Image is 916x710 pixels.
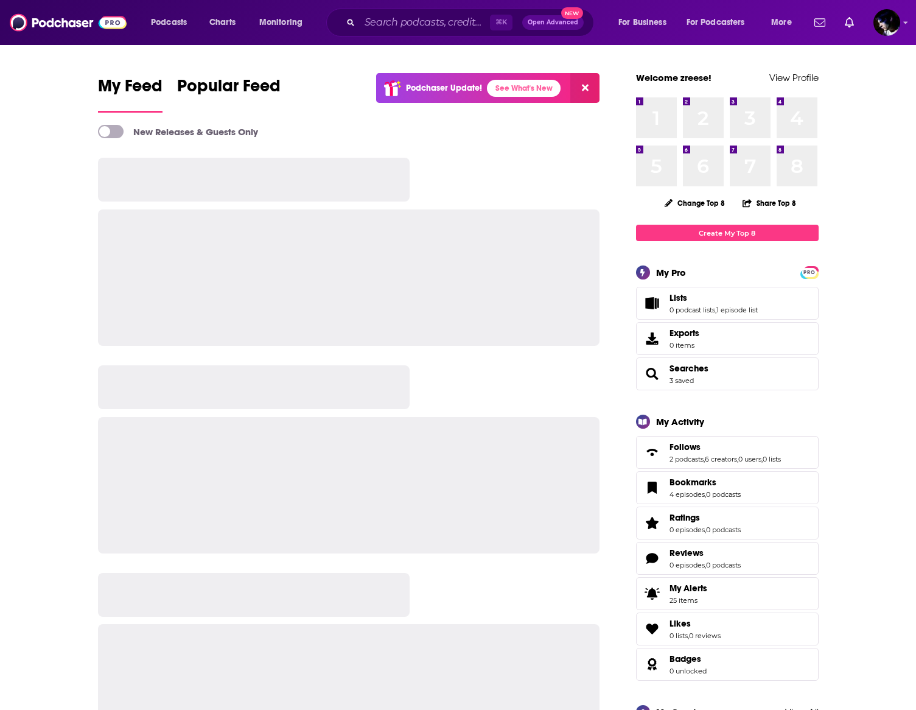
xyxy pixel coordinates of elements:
a: Reviews [670,547,741,558]
span: Bookmarks [636,471,819,504]
p: Podchaser Update! [406,83,482,93]
span: Follows [670,441,701,452]
span: Badges [670,653,701,664]
span: Badges [636,648,819,681]
span: , [705,561,706,569]
a: Welcome zreese! [636,72,711,83]
a: Likes [670,618,721,629]
a: 0 episodes [670,525,705,534]
span: , [737,455,738,463]
span: For Business [618,14,666,31]
span: Logged in as zreese [873,9,900,36]
a: Lists [640,295,665,312]
a: 0 podcasts [706,525,741,534]
a: See What's New [487,80,561,97]
span: Open Advanced [528,19,578,26]
img: Podchaser - Follow, Share and Rate Podcasts [10,11,127,34]
a: Follows [670,441,781,452]
button: open menu [251,13,318,32]
span: 0 items [670,341,699,350]
a: Searches [640,365,665,382]
a: Charts [201,13,243,32]
a: Show notifications dropdown [809,12,830,33]
span: ⌘ K [490,15,512,30]
a: Popular Feed [177,76,281,113]
button: open menu [142,13,203,32]
a: New Releases & Guests Only [98,125,258,138]
a: 0 lists [670,631,688,640]
a: Likes [640,620,665,638]
span: Lists [670,292,687,303]
a: 2 podcasts [670,455,704,463]
a: 6 creators [705,455,737,463]
span: Searches [636,357,819,390]
div: My Pro [656,267,686,278]
a: 1 episode list [716,306,758,314]
span: Exports [670,328,699,339]
button: open menu [610,13,682,32]
span: , [705,525,706,534]
span: New [561,7,583,19]
span: , [715,306,716,314]
span: Popular Feed [177,76,281,104]
a: View Profile [769,72,819,83]
a: 0 reviews [689,631,721,640]
a: Exports [636,322,819,355]
input: Search podcasts, credits, & more... [360,13,490,32]
span: , [688,631,689,640]
span: My Alerts [670,583,707,594]
span: Ratings [670,512,700,523]
a: 0 unlocked [670,667,707,675]
a: Ratings [640,515,665,532]
a: Reviews [640,550,665,567]
span: My Alerts [640,585,665,602]
span: 25 items [670,596,707,605]
a: 0 users [738,455,761,463]
button: Show profile menu [873,9,900,36]
a: PRO [802,267,817,276]
span: My Feed [98,76,163,104]
a: My Feed [98,76,163,113]
a: 0 lists [763,455,781,463]
span: , [705,490,706,499]
a: 0 episodes [670,561,705,569]
div: Search podcasts, credits, & more... [338,9,606,37]
span: Monitoring [259,14,302,31]
span: For Podcasters [687,14,745,31]
a: 0 podcast lists [670,306,715,314]
img: User Profile [873,9,900,36]
a: 0 podcasts [706,490,741,499]
a: Follows [640,444,665,461]
a: Badges [640,656,665,673]
span: Likes [636,613,819,645]
span: Lists [636,287,819,320]
button: open menu [679,13,763,32]
span: Follows [636,436,819,469]
a: Bookmarks [640,479,665,496]
span: More [771,14,792,31]
a: 3 saved [670,376,694,385]
a: Create My Top 8 [636,225,819,241]
div: My Activity [656,416,704,427]
a: Bookmarks [670,477,741,488]
span: Likes [670,618,691,629]
span: PRO [802,268,817,277]
a: Badges [670,653,707,664]
span: Podcasts [151,14,187,31]
a: Searches [670,363,708,374]
a: 4 episodes [670,490,705,499]
button: open menu [763,13,807,32]
span: , [761,455,763,463]
a: Ratings [670,512,741,523]
span: Charts [209,14,236,31]
span: Reviews [670,547,704,558]
a: Lists [670,292,758,303]
span: Exports [640,330,665,347]
span: Bookmarks [670,477,716,488]
a: My Alerts [636,577,819,610]
span: , [704,455,705,463]
button: Change Top 8 [657,195,733,211]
